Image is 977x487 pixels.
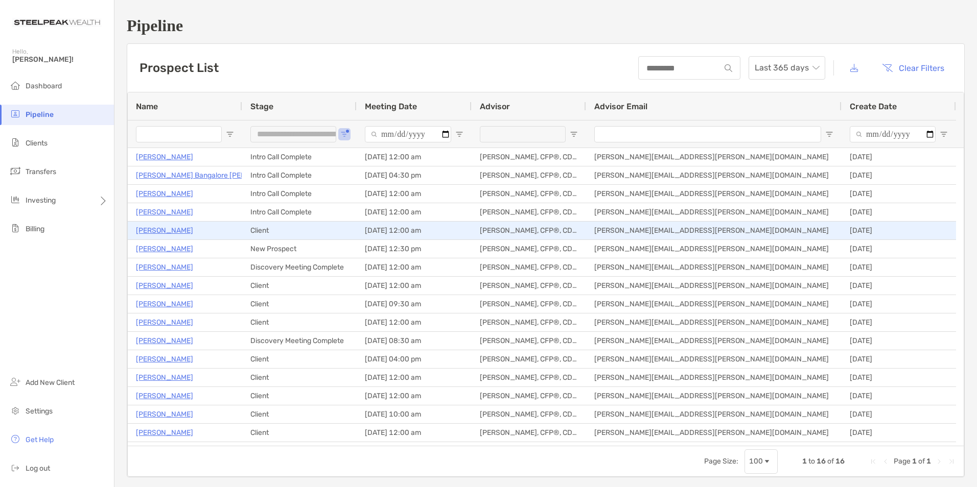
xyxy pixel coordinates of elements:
[586,313,842,331] div: [PERSON_NAME][EMAIL_ADDRESS][PERSON_NAME][DOMAIN_NAME]
[357,387,472,405] div: [DATE] 12:00 am
[940,130,948,138] button: Open Filter Menu
[242,369,357,386] div: Client
[9,461,21,474] img: logout icon
[136,334,193,347] a: [PERSON_NAME]
[586,166,842,184] div: [PERSON_NAME][EMAIL_ADDRESS][PERSON_NAME][DOMAIN_NAME]
[842,222,956,239] div: [DATE]
[357,277,472,295] div: [DATE] 12:00 am
[9,404,21,417] img: settings icon
[136,224,193,237] p: [PERSON_NAME]
[26,435,54,444] span: Get Help
[9,193,21,206] img: investing icon
[586,295,842,313] div: [PERSON_NAME][EMAIL_ADDRESS][PERSON_NAME][DOMAIN_NAME]
[357,350,472,368] div: [DATE] 04:00 pm
[136,126,222,142] input: Name Filter Input
[242,240,357,258] div: New Prospect
[808,457,815,466] span: to
[9,222,21,234] img: billing icon
[12,4,102,41] img: Zoe Logo
[586,332,842,350] div: [PERSON_NAME][EMAIL_ADDRESS][PERSON_NAME][DOMAIN_NAME]
[136,279,193,292] a: [PERSON_NAME]
[250,102,273,111] span: Stage
[136,298,193,310] a: [PERSON_NAME]
[226,130,234,138] button: Open Filter Menu
[340,130,348,138] button: Open Filter Menu
[586,185,842,203] div: [PERSON_NAME][EMAIL_ADDRESS][PERSON_NAME][DOMAIN_NAME]
[912,457,917,466] span: 1
[26,407,53,416] span: Settings
[357,185,472,203] div: [DATE] 12:00 am
[357,405,472,423] div: [DATE] 10:00 am
[842,350,956,368] div: [DATE]
[242,424,357,442] div: Client
[472,424,586,442] div: [PERSON_NAME], CFP®, CDFA®
[704,457,738,466] div: Page Size:
[472,222,586,239] div: [PERSON_NAME], CFP®, CDFA®
[242,222,357,239] div: Client
[472,387,586,405] div: [PERSON_NAME], CFP®, CDFA®
[874,57,952,79] button: Clear Filters
[127,16,965,35] h1: Pipeline
[817,457,826,466] span: 16
[136,389,193,402] a: [PERSON_NAME]
[242,295,357,313] div: Client
[480,102,510,111] span: Advisor
[586,148,842,166] div: [PERSON_NAME][EMAIL_ADDRESS][PERSON_NAME][DOMAIN_NAME]
[9,433,21,445] img: get-help icon
[136,353,193,366] a: [PERSON_NAME]
[472,166,586,184] div: [PERSON_NAME], CFP®, CDFA®
[136,371,193,384] a: [PERSON_NAME]
[136,206,193,218] p: [PERSON_NAME]
[472,185,586,203] div: [PERSON_NAME], CFP®, CDFA®
[894,457,911,466] span: Page
[881,457,890,466] div: Previous Page
[9,108,21,120] img: pipeline icon
[745,449,778,474] div: Page Size
[365,102,417,111] span: Meeting Date
[835,457,845,466] span: 16
[9,165,21,177] img: transfers icon
[357,166,472,184] div: [DATE] 04:30 pm
[242,185,357,203] div: Intro Call Complete
[918,457,925,466] span: of
[357,148,472,166] div: [DATE] 12:00 am
[357,222,472,239] div: [DATE] 12:00 am
[455,130,463,138] button: Open Filter Menu
[365,126,451,142] input: Meeting Date Filter Input
[842,148,956,166] div: [DATE]
[586,350,842,368] div: [PERSON_NAME][EMAIL_ADDRESS][PERSON_NAME][DOMAIN_NAME]
[850,102,897,111] span: Create Date
[586,240,842,258] div: [PERSON_NAME][EMAIL_ADDRESS][PERSON_NAME][DOMAIN_NAME]
[357,258,472,276] div: [DATE] 12:00 am
[136,242,193,255] p: [PERSON_NAME]
[9,79,21,91] img: dashboard icon
[472,258,586,276] div: [PERSON_NAME], CFP®, CDFA®
[136,169,287,182] a: [PERSON_NAME] Bangalore [PERSON_NAME]
[472,405,586,423] div: [PERSON_NAME], CFP®, CDFA®
[357,313,472,331] div: [DATE] 12:00 am
[136,408,193,421] a: [PERSON_NAME]
[842,332,956,350] div: [DATE]
[850,126,936,142] input: Create Date Filter Input
[242,277,357,295] div: Client
[242,148,357,166] div: Intro Call Complete
[594,126,821,142] input: Advisor Email Filter Input
[842,295,956,313] div: [DATE]
[947,457,956,466] div: Last Page
[9,376,21,388] img: add_new_client icon
[749,457,763,466] div: 100
[472,240,586,258] div: [PERSON_NAME], CFP®, CDFA®
[139,61,219,75] h3: Prospect List
[472,148,586,166] div: [PERSON_NAME], CFP®, CDFA®
[586,222,842,239] div: [PERSON_NAME][EMAIL_ADDRESS][PERSON_NAME][DOMAIN_NAME]
[136,261,193,274] a: [PERSON_NAME]
[12,55,108,64] span: [PERSON_NAME]!
[26,167,56,176] span: Transfers
[586,369,842,386] div: [PERSON_NAME][EMAIL_ADDRESS][PERSON_NAME][DOMAIN_NAME]
[242,166,357,184] div: Intro Call Complete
